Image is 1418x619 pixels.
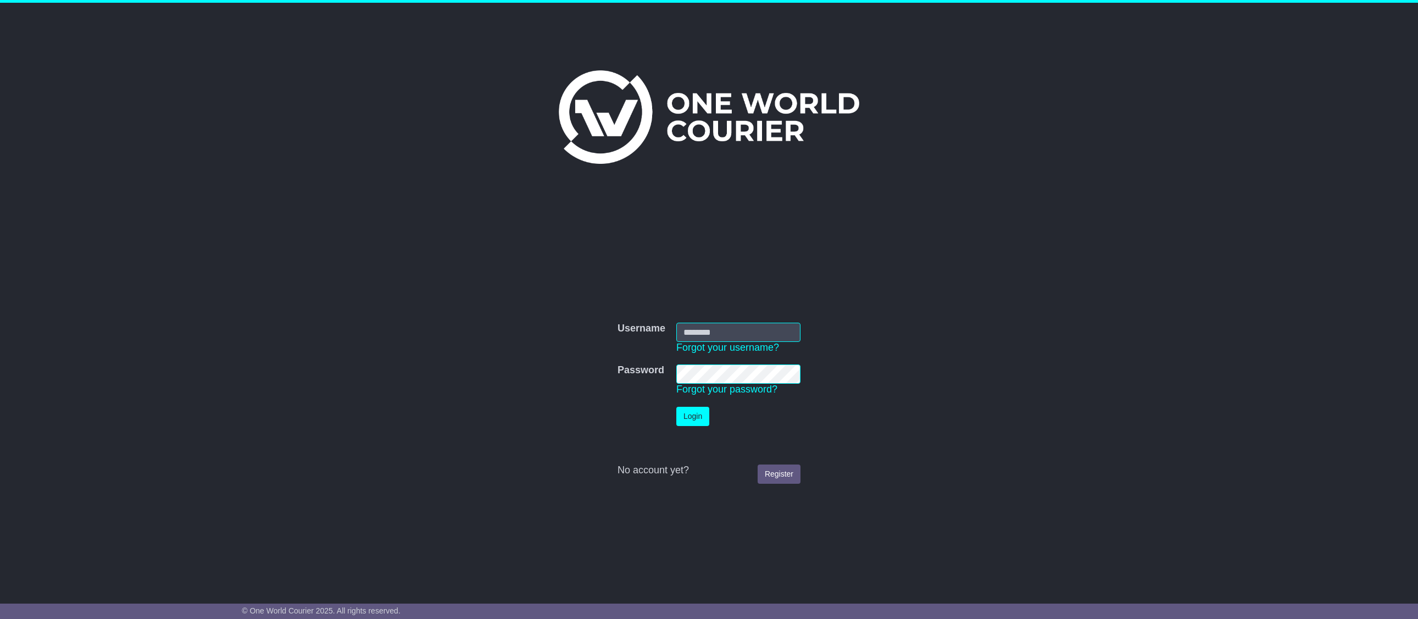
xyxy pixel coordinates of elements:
[676,407,709,426] button: Login
[242,606,401,615] span: © One World Courier 2025. All rights reserved.
[559,70,859,164] img: One World
[618,323,665,335] label: Username
[758,465,800,484] a: Register
[676,384,777,395] a: Forgot your password?
[618,364,664,377] label: Password
[618,465,800,477] div: No account yet?
[676,342,779,353] a: Forgot your username?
